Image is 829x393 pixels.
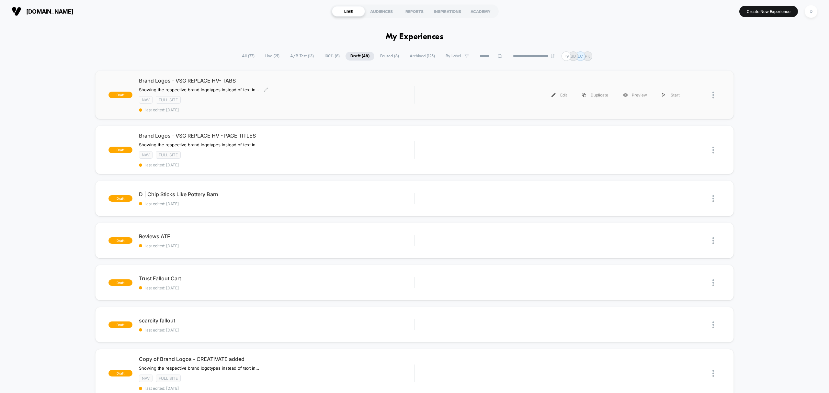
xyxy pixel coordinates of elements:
h1: My Experiences [386,32,444,42]
span: Reviews ATF [139,233,414,240]
span: Full site [156,96,181,104]
span: draft [108,195,132,202]
div: D [805,5,817,18]
div: REPORTS [398,6,431,17]
span: draft [108,370,132,376]
span: last edited: [DATE] [139,328,414,332]
span: Showing the respective brand logotypes instead of text in tabs [139,365,259,371]
span: last edited: [DATE] [139,201,414,206]
button: Create New Experience [739,6,798,17]
img: close [712,92,714,98]
div: Duplicate [574,88,616,102]
div: LIVE [332,6,365,17]
div: + 9 [562,51,571,61]
div: INSPIRATIONS [431,6,464,17]
span: By Label [446,54,461,59]
div: Edit [544,88,574,102]
span: last edited: [DATE] [139,107,414,112]
span: D | Chip Sticks Like Pottery Barn [139,191,414,197]
span: Live ( 21 ) [260,52,284,61]
img: menu [551,93,556,97]
span: All ( 77 ) [237,52,259,61]
span: Archived ( 125 ) [405,52,440,61]
img: menu [582,93,586,97]
span: draft [108,279,132,286]
img: close [712,321,714,328]
img: close [712,279,714,286]
span: draft [108,92,132,98]
span: 100% ( 8 ) [320,52,345,61]
span: Full site [156,151,181,159]
span: [DOMAIN_NAME] [26,8,73,15]
span: Showing the respective brand logotypes instead of text in tabs [139,87,259,92]
img: close [712,237,714,244]
img: close [712,147,714,153]
div: AUDIENCES [365,6,398,17]
span: draft [108,237,132,244]
span: Brand Logos - VSG REPLACE HV - PAGE TITLES [139,132,414,139]
span: Brand Logos - VSG REPLACE HV- TABS [139,77,414,84]
span: last edited: [DATE] [139,286,414,290]
span: Copy of Brand Logos - CREATIVATE added [139,356,414,362]
img: menu [662,93,665,97]
button: [DOMAIN_NAME] [10,6,75,17]
div: Start [654,88,687,102]
span: last edited: [DATE] [139,386,414,391]
span: NAV [139,96,153,104]
div: Preview [616,88,654,102]
span: Showing the respective brand logotypes instead of text in tabs [139,142,259,147]
span: Draft ( 48 ) [346,52,374,61]
span: draft [108,147,132,153]
span: draft [108,321,132,328]
span: A/B Test ( 13 ) [285,52,319,61]
img: end [551,54,555,58]
div: ACADEMY [464,6,497,17]
span: Full site [156,375,181,382]
span: last edited: [DATE] [139,163,414,167]
span: last edited: [DATE] [139,243,414,248]
span: NAV [139,375,153,382]
span: scarcity fallout [139,317,414,324]
p: LC [578,54,583,59]
span: Trust Fallout Cart [139,275,414,282]
img: Visually logo [12,6,21,16]
p: PK [585,54,590,59]
button: D [803,5,819,18]
img: close [712,195,714,202]
span: NAV [139,151,153,159]
img: close [712,370,714,377]
p: BD [571,54,576,59]
span: Paused ( 8 ) [375,52,404,61]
